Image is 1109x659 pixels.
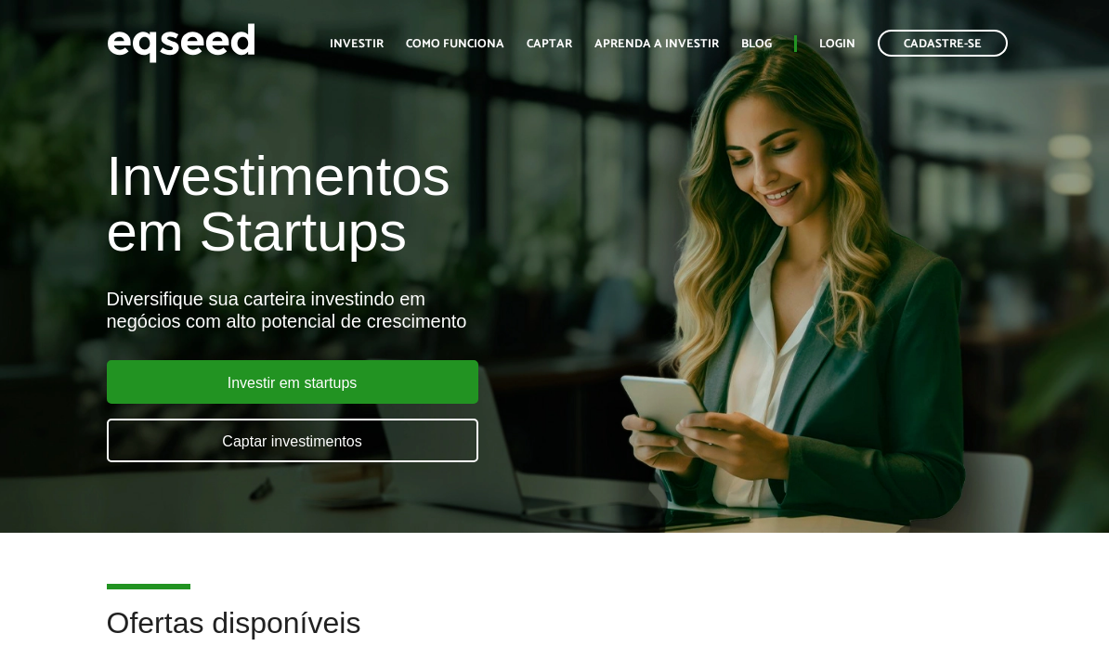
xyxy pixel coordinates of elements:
[107,288,633,332] div: Diversifique sua carteira investindo em negócios com alto potencial de crescimento
[878,30,1008,57] a: Cadastre-se
[330,38,384,50] a: Investir
[527,38,572,50] a: Captar
[107,149,633,260] h1: Investimentos em Startups
[107,419,478,462] a: Captar investimentos
[107,19,255,68] img: EqSeed
[594,38,719,50] a: Aprenda a investir
[741,38,772,50] a: Blog
[819,38,855,50] a: Login
[107,360,478,404] a: Investir em startups
[406,38,504,50] a: Como funciona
